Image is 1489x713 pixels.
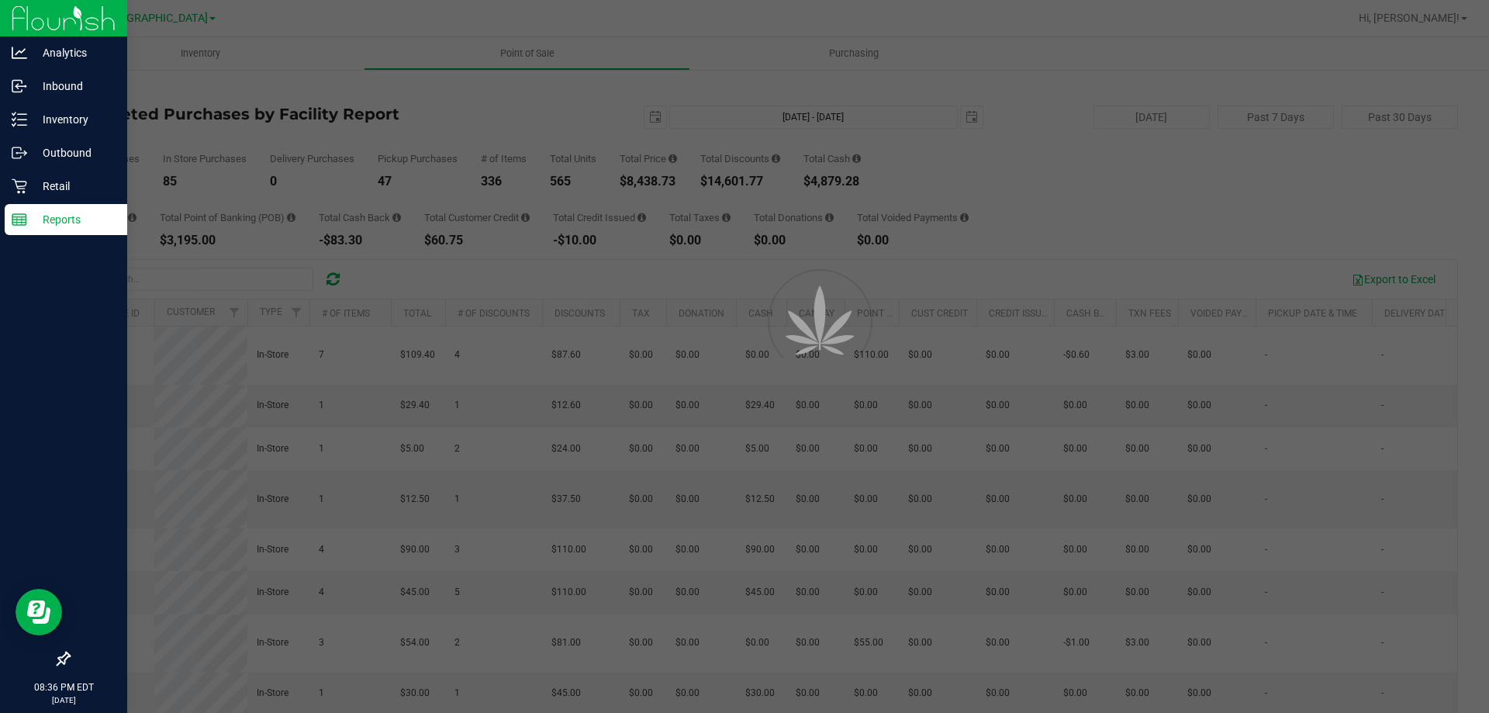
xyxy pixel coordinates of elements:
[12,178,27,194] inline-svg: Retail
[27,110,120,129] p: Inventory
[12,212,27,227] inline-svg: Reports
[27,210,120,229] p: Reports
[27,144,120,162] p: Outbound
[12,145,27,161] inline-svg: Outbound
[27,43,120,62] p: Analytics
[12,45,27,61] inline-svg: Analytics
[12,78,27,94] inline-svg: Inbound
[7,694,120,706] p: [DATE]
[27,77,120,95] p: Inbound
[7,680,120,694] p: 08:36 PM EDT
[16,589,62,635] iframe: Resource center
[12,112,27,127] inline-svg: Inventory
[27,177,120,196] p: Retail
